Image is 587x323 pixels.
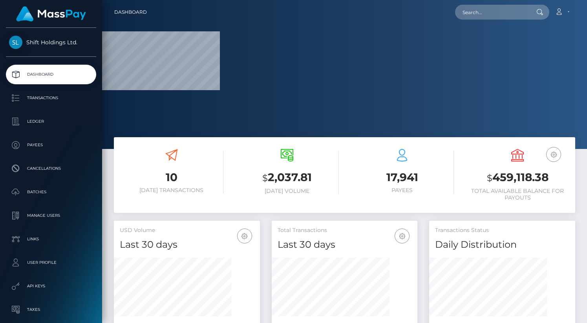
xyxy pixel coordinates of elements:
img: Shift Holdings Ltd. [9,36,22,49]
p: Dashboard [9,69,93,80]
h4: Last 30 days [278,238,412,252]
a: Ledger [6,112,96,131]
p: Links [9,233,93,245]
a: Manage Users [6,206,96,225]
p: Taxes [9,304,93,316]
p: Cancellations [9,163,93,174]
a: Dashboard [6,65,96,84]
h6: Payees [351,187,454,194]
h3: 17,941 [351,170,454,185]
h4: Daily Distribution [435,238,569,252]
small: $ [487,172,492,183]
h4: Last 30 days [120,238,254,252]
a: User Profile [6,253,96,272]
a: Payees [6,135,96,155]
h6: [DATE] Volume [235,188,339,194]
a: Dashboard [114,4,147,20]
p: API Keys [9,280,93,292]
span: Shift Holdings Ltd. [6,39,96,46]
p: Transactions [9,92,93,104]
h3: 459,118.38 [466,170,569,186]
a: Cancellations [6,159,96,178]
p: Batches [9,186,93,198]
h5: Total Transactions [278,227,412,234]
p: Manage Users [9,210,93,221]
small: $ [262,172,268,183]
a: Transactions [6,88,96,108]
p: User Profile [9,257,93,269]
p: Payees [9,139,93,151]
h5: USD Volume [120,227,254,234]
h6: Total Available Balance for Payouts [466,188,569,201]
a: API Keys [6,276,96,296]
a: Batches [6,182,96,202]
input: Search... [455,5,529,20]
a: Links [6,229,96,249]
a: Taxes [6,300,96,319]
p: Ledger [9,116,93,127]
h3: 10 [120,170,223,185]
h5: Transactions Status [435,227,569,234]
img: MassPay Logo [16,6,86,22]
h3: 2,037.81 [235,170,339,186]
h6: [DATE] Transactions [120,187,223,194]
